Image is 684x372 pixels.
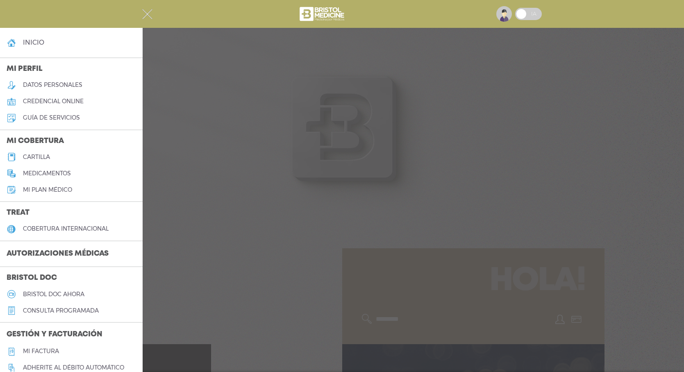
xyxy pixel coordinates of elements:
img: bristol-medicine-blanco.png [298,4,347,24]
h5: Mi plan médico [23,186,72,193]
h5: datos personales [23,82,82,88]
h5: cobertura internacional [23,225,109,232]
h5: credencial online [23,98,84,105]
h5: Adherite al débito automático [23,364,124,371]
img: profile-placeholder.svg [496,6,512,22]
h5: guía de servicios [23,114,80,121]
img: Cober_menu-close-white.svg [142,9,152,19]
h5: consulta programada [23,307,99,314]
h5: Bristol doc ahora [23,291,84,298]
h5: cartilla [23,154,50,161]
h5: medicamentos [23,170,71,177]
h4: inicio [23,39,44,46]
h5: Mi factura [23,348,59,355]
